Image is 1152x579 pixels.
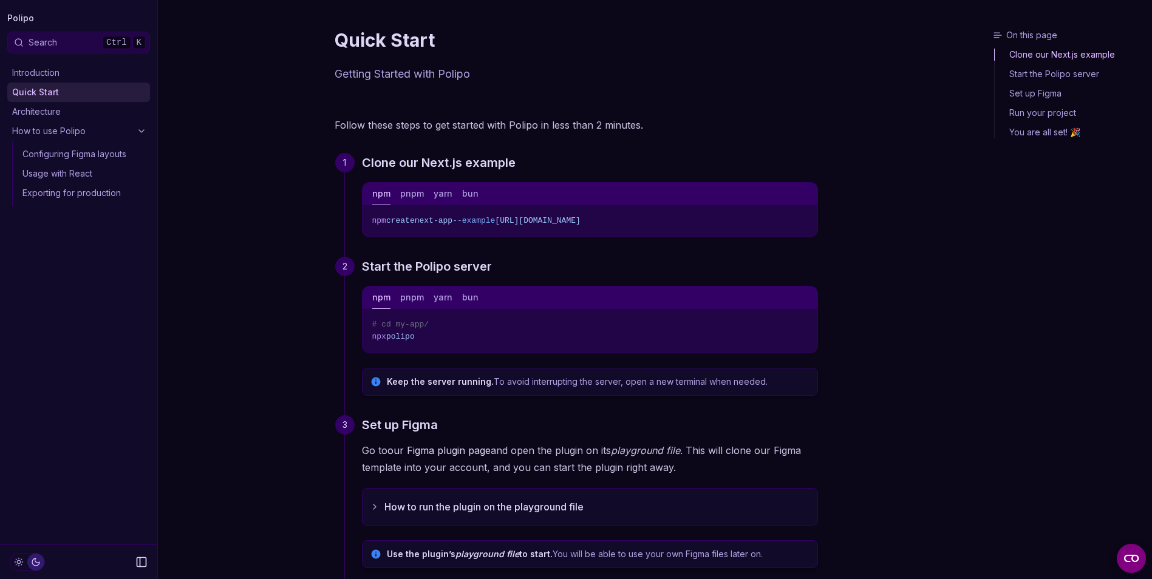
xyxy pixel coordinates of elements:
[335,66,818,83] p: Getting Started with Polipo
[387,549,553,559] strong: Use the plugin’s to start.
[372,286,390,309] button: npm
[372,332,386,341] span: npx
[995,49,1147,64] a: Clone our Next.js example
[400,286,424,309] button: pnpm
[335,29,818,51] h1: Quick Start
[387,548,810,560] p: You will be able to use your own Figma files later on.
[363,489,817,525] button: How to run the plugin on the playground file
[362,442,818,476] p: Go to and open the plugin on its . This will clone our Figma template into your account, and you ...
[386,216,415,225] span: create
[7,83,150,102] a: Quick Start
[387,444,491,456] a: our Figma plugin page
[7,63,150,83] a: Introduction
[132,552,151,572] button: Collapse Sidebar
[362,153,516,172] a: Clone our Next.js example
[7,102,150,121] a: Architecture
[7,10,34,27] a: Polipo
[362,257,492,276] a: Start the Polipo server
[995,84,1147,103] a: Set up Figma
[10,553,45,571] button: Toggle Theme
[362,415,438,435] a: Set up Figma
[434,183,452,205] button: yarn
[372,216,386,225] span: npm
[995,103,1147,123] a: Run your project
[335,117,818,134] p: Follow these steps to get started with Polipo in less than 2 minutes.
[415,216,452,225] span: next-app
[18,164,150,183] a: Usage with React
[434,286,452,309] button: yarn
[132,36,146,49] kbd: K
[993,29,1147,41] h3: On this page
[18,144,150,164] a: Configuring Figma layouts
[372,183,390,205] button: npm
[102,36,131,49] kbd: Ctrl
[995,64,1147,84] a: Start the Polipo server
[18,183,150,203] a: Exporting for production
[387,376,494,387] strong: Keep the server running.
[462,183,479,205] button: bun
[400,183,424,205] button: pnpm
[495,216,580,225] span: [URL][DOMAIN_NAME]
[386,332,415,341] span: polipo
[387,376,810,388] p: To avoid interrupting the server, open a new terminal when needed.
[611,444,680,456] em: playground file
[7,121,150,141] a: How to use Polipo
[995,123,1147,138] a: You are all set! 🎉
[462,286,479,309] button: bun
[1117,544,1146,573] button: Open CMP widget
[452,216,495,225] span: --example
[372,320,429,329] span: # cd my-app/
[7,32,150,53] button: SearchCtrlK
[455,549,519,559] em: playground file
